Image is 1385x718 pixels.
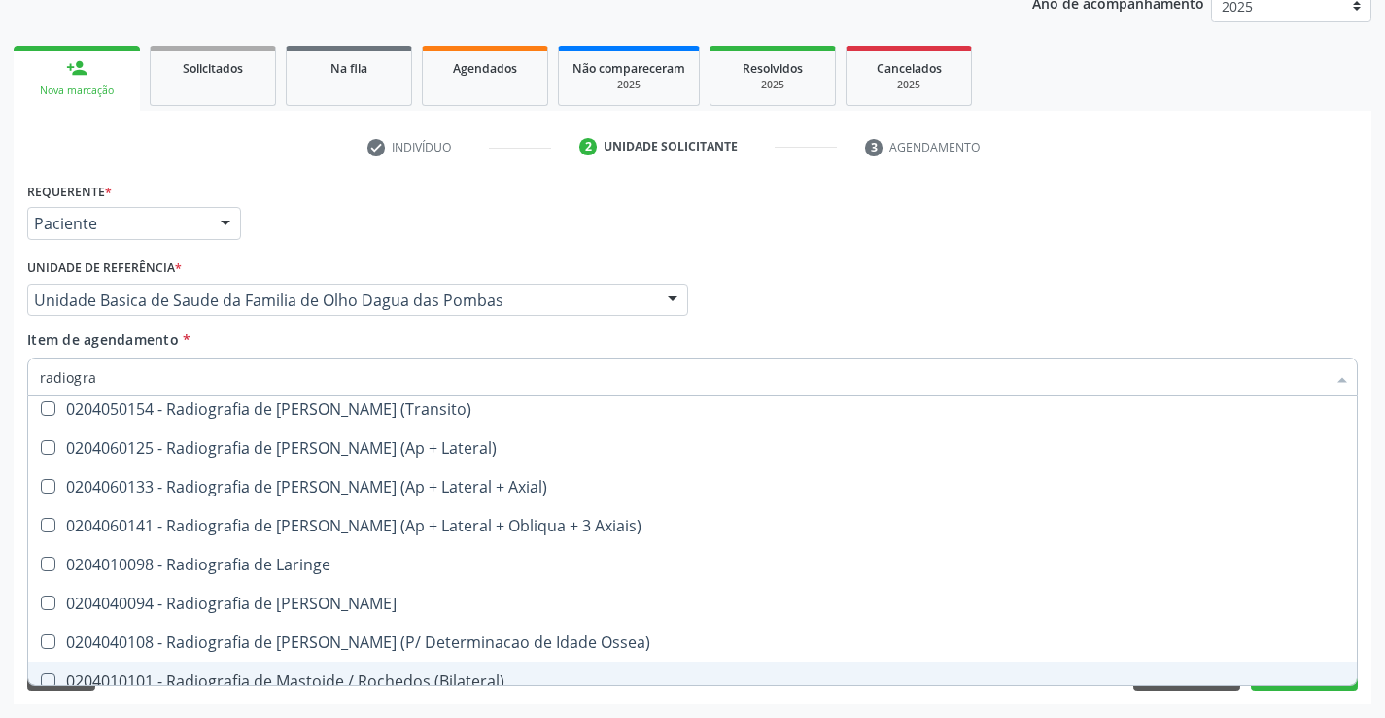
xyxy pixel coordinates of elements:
[27,254,182,284] label: Unidade de referência
[330,60,367,77] span: Na fila
[572,78,685,92] div: 2025
[743,60,803,77] span: Resolvidos
[40,479,1345,495] div: 0204060133 - Radiografia de [PERSON_NAME] (Ap + Lateral + Axial)
[572,60,685,77] span: Não compareceram
[27,84,126,98] div: Nova marcação
[27,177,112,207] label: Requerente
[40,518,1345,533] div: 0204060141 - Radiografia de [PERSON_NAME] (Ap + Lateral + Obliqua + 3 Axiais)
[40,358,1326,396] input: Buscar por procedimentos
[27,330,179,349] span: Item de agendamento
[40,634,1345,650] div: 0204040108 - Radiografia de [PERSON_NAME] (P/ Determinacao de Idade Ossea)
[40,673,1345,689] div: 0204010101 - Radiografia de Mastoide / Rochedos (Bilateral)
[34,214,201,233] span: Paciente
[453,60,517,77] span: Agendados
[40,401,1345,417] div: 0204050154 - Radiografia de [PERSON_NAME] (Transito)
[877,60,942,77] span: Cancelados
[604,138,738,155] div: Unidade solicitante
[183,60,243,77] span: Solicitados
[724,78,821,92] div: 2025
[40,557,1345,572] div: 0204010098 - Radiografia de Laringe
[34,291,648,310] span: Unidade Basica de Saude da Familia de Olho Dagua das Pombas
[40,440,1345,456] div: 0204060125 - Radiografia de [PERSON_NAME] (Ap + Lateral)
[40,596,1345,611] div: 0204040094 - Radiografia de [PERSON_NAME]
[66,57,87,79] div: person_add
[860,78,957,92] div: 2025
[579,138,597,155] div: 2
